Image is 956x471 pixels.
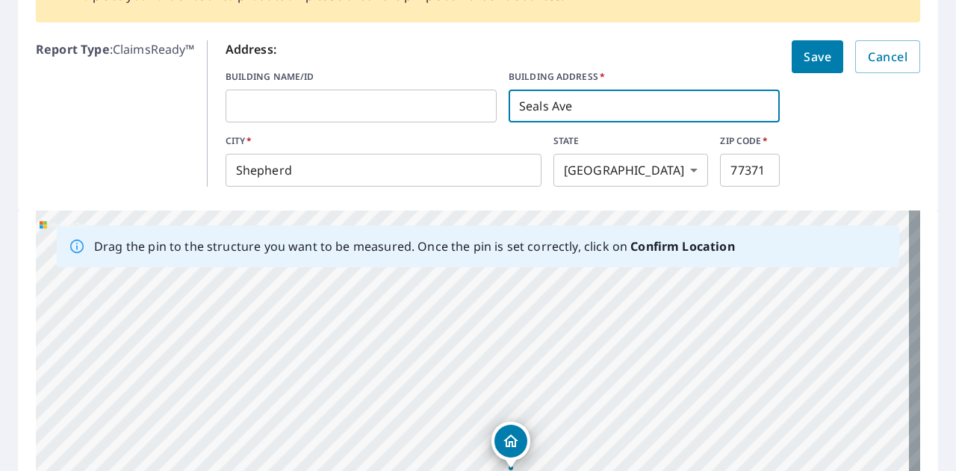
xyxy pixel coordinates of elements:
label: BUILDING NAME/ID [226,70,497,84]
label: STATE [553,134,709,148]
em: [GEOGRAPHIC_DATA] [564,163,685,178]
label: BUILDING ADDRESS [509,70,780,84]
label: ZIP CODE [720,134,780,148]
p: Address: [226,40,780,58]
span: Cancel [868,46,907,67]
span: Save [804,46,831,67]
p: Drag the pin to the structure you want to be measured. Once the pin is set correctly, click on [94,237,735,255]
button: Cancel [855,40,920,73]
p: : ClaimsReady™ [36,40,195,187]
div: [GEOGRAPHIC_DATA] [553,154,709,187]
label: CITY [226,134,541,148]
b: Confirm Location [630,238,734,255]
b: Report Type [36,41,110,57]
div: Dropped pin, building 1, Residential property, Seals Ave Shepherd, TX 77371 [491,422,530,468]
button: Save [792,40,843,73]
